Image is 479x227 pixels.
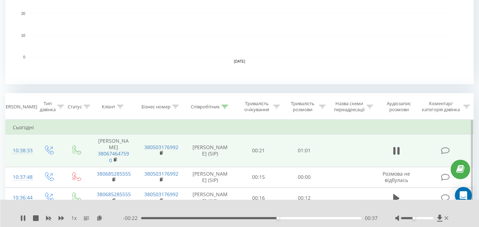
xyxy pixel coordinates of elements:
div: Статус [68,104,82,110]
td: [PERSON_NAME] (SIP) [185,167,236,187]
td: 00:15 [236,167,282,187]
div: [PERSON_NAME] [1,104,37,110]
a: 380503176992 [144,170,178,177]
div: Accessibility label [277,217,279,220]
span: 00:37 [365,215,378,222]
a: 380685285555 [97,170,131,177]
span: Розмова не відбулась [383,170,410,183]
td: 00:12 [282,188,327,208]
td: [PERSON_NAME] (SIP) [185,188,236,208]
div: Accessibility label [412,217,415,220]
div: Клієнт [102,104,115,110]
a: 380503176992 [144,191,178,198]
text: [DATE] [234,59,245,63]
td: [PERSON_NAME] (SIP) [185,135,236,167]
text: 20 [21,12,26,16]
td: 00:21 [236,135,282,167]
a: 380674647590 [98,150,129,163]
div: Співробітник [191,104,220,110]
div: Бізнес номер [141,104,171,110]
div: Коментар/категорія дзвінка [420,101,462,113]
div: Тривалість розмови [288,101,317,113]
div: Тип дзвінка [40,101,56,113]
text: 0 [23,55,25,59]
td: 00:16 [236,188,282,208]
text: 10 [21,34,26,38]
td: Сьогодні [6,120,474,135]
div: 10:37:48 [13,170,28,184]
span: 1 x [71,215,77,222]
div: Open Intercom Messenger [455,187,472,204]
span: - 00:22 [123,215,141,222]
a: 380503176992 [144,144,178,151]
div: 10:36:44 [13,191,28,205]
td: [PERSON_NAME] [90,135,137,167]
a: 380685285555 [97,191,131,198]
td: 01:01 [282,135,327,167]
div: Аудіозапис розмови [381,101,417,113]
div: Тривалість очікування [242,101,272,113]
div: 10:38:33 [13,144,28,158]
div: Назва схеми переадресації [334,101,365,113]
td: 00:00 [282,167,327,187]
